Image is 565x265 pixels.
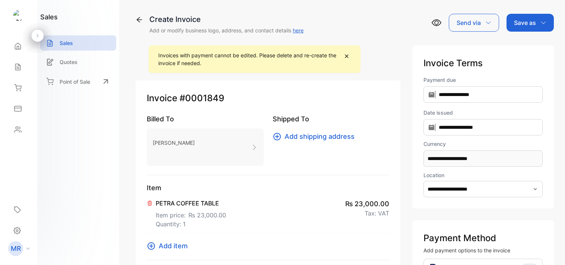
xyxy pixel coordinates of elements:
p: Quantity: 1 [156,220,226,229]
a: here [293,27,304,33]
span: ₨ 23,000.00 [188,211,226,220]
button: Add shipping address [273,131,359,141]
p: Shipped To [273,114,390,124]
img: logo [13,10,24,21]
p: Invoice Terms [423,57,543,70]
p: Item [147,183,389,193]
span: Add shipping address [285,131,355,141]
p: Invoice [147,92,389,105]
p: Item price: [156,208,226,220]
p: Add or modify business logo, address, and contact details [149,26,304,34]
p: [PERSON_NAME] [153,137,195,148]
p: Quotes [60,58,77,66]
a: Quotes [40,54,116,70]
label: Date issued [423,109,543,116]
button: Send via [449,14,499,32]
p: Send via [457,18,481,27]
button: Save as [507,14,554,32]
a: Point of Sale [40,73,116,90]
h1: sales [40,12,58,22]
p: Payment Method [423,232,543,245]
span: Add item [159,241,188,251]
span: #0001849 [180,92,224,105]
p: Save as [514,18,536,27]
a: Sales [40,35,116,51]
p: Sales [60,39,73,47]
button: Add item [147,241,192,251]
label: Currency [423,140,543,148]
p: Add payment options to the invoice [423,246,543,254]
p: Billed To [147,114,264,124]
label: Location [423,172,444,178]
div: Create Invoice [149,14,304,25]
p: PETRA COFFEE TABLE [156,199,226,208]
p: Invoices with payment cannot be edited. Please delete and re-create the invoice if needed. [158,51,343,67]
p: MR [11,244,21,253]
p: Tax: VAT [365,209,389,218]
span: ₨ 23,000.00 [345,199,389,209]
label: Payment due [423,76,543,84]
p: Point of Sale [60,78,90,86]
